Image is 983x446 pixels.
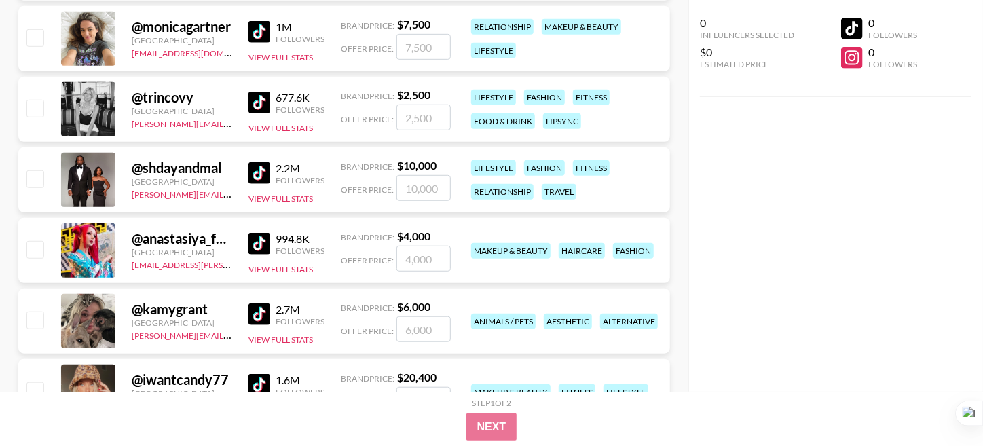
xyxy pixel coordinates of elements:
div: 994.8K [276,232,324,246]
div: [GEOGRAPHIC_DATA] [132,247,232,257]
span: Offer Price: [341,43,394,54]
button: View Full Stats [248,335,313,345]
div: 0 [868,16,917,30]
iframe: Drift Widget Chat Controller [915,378,967,430]
button: View Full Stats [248,52,313,62]
div: [GEOGRAPHIC_DATA] [132,106,232,116]
button: View Full Stats [248,193,313,204]
img: TikTok [248,21,270,43]
span: Offer Price: [341,255,394,265]
strong: $ 7,500 [397,18,430,31]
div: 2.7M [276,303,324,316]
div: Followers [276,34,324,44]
input: 10,000 [396,175,451,201]
div: relationship [471,19,534,35]
div: lipsync [543,113,581,129]
strong: $ 4,000 [397,229,430,242]
a: [EMAIL_ADDRESS][DOMAIN_NAME] [132,45,268,58]
div: Followers [868,30,917,40]
div: makeup & beauty [471,243,551,259]
div: 2.2M [276,162,324,175]
img: TikTok [248,303,270,325]
div: lifestyle [471,160,516,176]
div: animals / pets [471,314,536,329]
div: 1M [276,20,324,34]
div: Followers [276,246,324,256]
a: [PERSON_NAME][EMAIL_ADDRESS][DOMAIN_NAME] [132,116,333,129]
div: [GEOGRAPHIC_DATA] [132,318,232,328]
div: @ iwantcandy77 [132,371,232,388]
input: 20,400 [396,387,451,413]
div: Followers [276,316,324,327]
span: Brand Price: [341,91,394,101]
div: haircare [559,243,605,259]
div: relationship [471,184,534,200]
div: Estimated Price [700,59,794,69]
strong: $ 10,000 [397,159,437,172]
div: aesthetic [544,314,592,329]
div: Influencers Selected [700,30,794,40]
div: Followers [276,387,324,397]
input: 2,500 [396,105,451,130]
button: View Full Stats [248,264,313,274]
div: fashion [524,90,565,105]
span: Offer Price: [341,114,394,124]
strong: $ 6,000 [397,300,430,313]
span: Offer Price: [341,326,394,336]
div: [GEOGRAPHIC_DATA] [132,176,232,187]
div: lifestyle [471,90,516,105]
div: fashion [524,160,565,176]
img: TikTok [248,162,270,184]
img: TikTok [248,233,270,255]
a: [PERSON_NAME][EMAIL_ADDRESS][PERSON_NAME][DOMAIN_NAME] [132,328,397,341]
img: TikTok [248,92,270,113]
span: Offer Price: [341,185,394,195]
input: 6,000 [396,316,451,342]
div: @ shdayandmal [132,160,232,176]
div: fitness [573,90,610,105]
strong: $ 2,500 [397,88,430,101]
div: Followers [868,59,917,69]
div: [GEOGRAPHIC_DATA] [132,35,232,45]
div: @ monicagartner [132,18,232,35]
div: @ anastasiya_fukkacumi1 [132,230,232,247]
span: Brand Price: [341,20,394,31]
div: fitness [573,160,610,176]
div: Followers [276,175,324,185]
div: lifestyle [471,43,516,58]
div: [GEOGRAPHIC_DATA] [132,388,232,398]
div: alternative [600,314,658,329]
img: TikTok [248,374,270,396]
div: Step 1 of 2 [472,398,511,408]
div: fitness [559,384,595,400]
div: food & drink [471,113,535,129]
div: @ kamygrant [132,301,232,318]
div: makeup & beauty [542,19,621,35]
a: [PERSON_NAME][EMAIL_ADDRESS][DOMAIN_NAME] [132,187,333,200]
div: fashion [613,243,654,259]
a: [EMAIL_ADDRESS][PERSON_NAME][DOMAIN_NAME] [132,257,333,270]
div: 677.6K [276,91,324,105]
strong: $ 20,400 [397,371,437,384]
div: @ trincovy [132,89,232,106]
input: 7,500 [396,34,451,60]
div: 0 [700,16,794,30]
div: $0 [700,45,794,59]
div: makeup & beauty [471,384,551,400]
div: travel [542,184,576,200]
span: Brand Price: [341,303,394,313]
input: 4,000 [396,246,451,272]
div: Followers [276,105,324,115]
div: 0 [868,45,917,59]
button: Next [466,413,517,441]
button: View Full Stats [248,123,313,133]
span: Brand Price: [341,162,394,172]
span: Brand Price: [341,232,394,242]
span: Brand Price: [341,373,394,384]
div: 1.6M [276,373,324,387]
div: lifestyle [604,384,648,400]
